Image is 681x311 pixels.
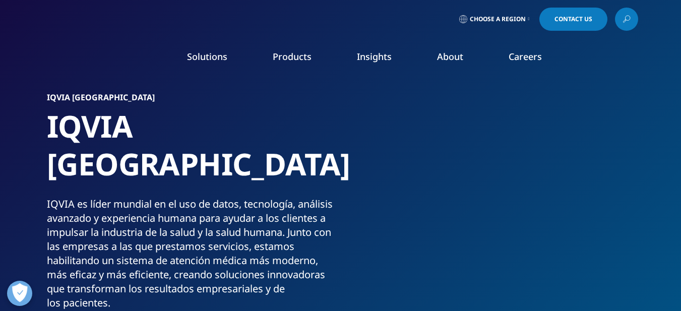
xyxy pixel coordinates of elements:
span: Choose a Region [470,15,526,23]
a: Insights [357,50,392,63]
div: IQVIA es líder mundial en el uso de datos, tecnología, análisis avanzado y experiencia humana par... [47,197,337,310]
nav: Primary [128,35,638,83]
a: Solutions [187,50,227,63]
h1: IQVIA [GEOGRAPHIC_DATA] [47,107,337,197]
a: Careers [509,50,542,63]
button: Abrir preferencias [7,281,32,306]
a: Products [273,50,312,63]
img: 1118_woman-looking-at-data.jpg [364,93,634,295]
a: About [437,50,463,63]
h6: IQVIA [GEOGRAPHIC_DATA] [47,93,337,107]
span: Contact Us [554,16,592,22]
a: Contact Us [539,8,607,31]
